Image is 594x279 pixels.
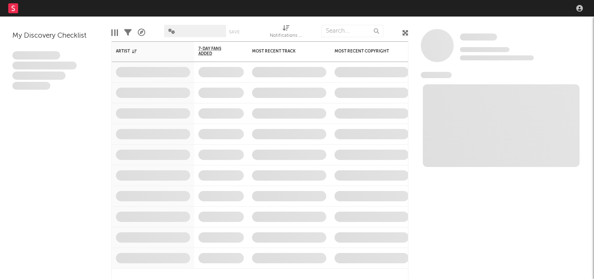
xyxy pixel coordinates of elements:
[321,25,383,37] input: Search...
[111,21,118,45] div: Edit Columns
[270,31,303,41] div: Notifications (Artist)
[124,21,132,45] div: Filters
[12,51,60,60] span: Lorem ipsum dolor
[12,62,77,70] span: Integer aliquet in purus et
[229,30,240,34] button: Save
[460,55,534,60] span: 0 fans last week
[460,33,497,41] a: Some Artist
[270,21,303,45] div: Notifications (Artist)
[12,31,99,41] div: My Discovery Checklist
[252,49,314,54] div: Most Recent Track
[421,72,452,78] span: News Feed
[460,47,509,52] span: Tracking Since: [DATE]
[12,82,50,90] span: Aliquam viverra
[198,46,231,56] span: 7-Day Fans Added
[116,49,178,54] div: Artist
[138,21,145,45] div: A&R Pipeline
[460,33,497,41] span: Some Artist
[335,49,396,54] div: Most Recent Copyright
[12,72,66,80] span: Praesent ac interdum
